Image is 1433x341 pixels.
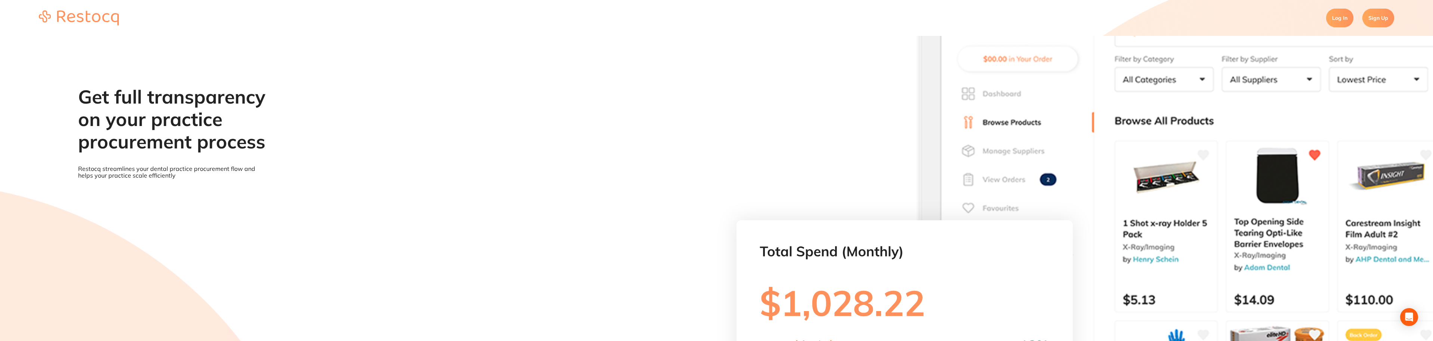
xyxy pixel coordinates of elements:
a: Sign Up [1362,9,1394,27]
div: Open Intercom Messenger [1400,308,1418,326]
img: restocq_logo.svg [39,10,119,25]
p: Restocq streamlines your dental practice procurement flow and helps your practice scale efficiently [78,165,266,179]
a: Log In [1326,9,1353,27]
h1: Get full transparency on your practice procurement process [78,86,266,153]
